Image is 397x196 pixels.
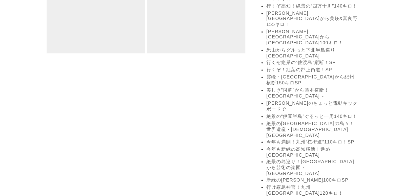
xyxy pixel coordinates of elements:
a: 今年も満開！九州”桜街道”110キロ！SP [266,139,358,145]
a: 美しき”阿蘇”から熊本横断！[GEOGRAPHIC_DATA]～ [266,87,358,99]
a: 絶景の島巡り！[GEOGRAPHIC_DATA]から芸術の楽園・[GEOGRAPHIC_DATA] [266,159,358,176]
a: 行くぞ絶景の”佐渡島”縦断！SP [266,60,358,66]
a: 今年も新緑の高知横断！進め[GEOGRAPHIC_DATA] [266,146,358,158]
a: 行くぞ！紅葉の郡上街道！SP [266,67,358,73]
a: 行くぞ高知！絶景の”四万十川”140キロ！ [266,3,358,9]
a: [PERSON_NAME][GEOGRAPHIC_DATA]から[GEOGRAPHIC_DATA]100キロ！ [266,29,358,46]
a: [PERSON_NAME][GEOGRAPHIC_DATA]から美瑛&富良野155キロ！ [266,11,358,28]
a: 恐山からグルっと下北半島巡り[GEOGRAPHIC_DATA] [266,47,358,58]
a: 絶景の[GEOGRAPHIC_DATA]の島々！世界遺産・[DEMOGRAPHIC_DATA][GEOGRAPHIC_DATA] [266,121,358,138]
a: 絶景の“伊豆半島”ぐるっと一周140キロ！ [266,114,358,120]
a: 霊峰・[GEOGRAPHIC_DATA]から紀州横断150キロSP [266,74,358,86]
a: [PERSON_NAME]のちょっと電動キックボードで [266,100,358,112]
a: 新緑の[PERSON_NAME]100キロSP [266,177,358,183]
